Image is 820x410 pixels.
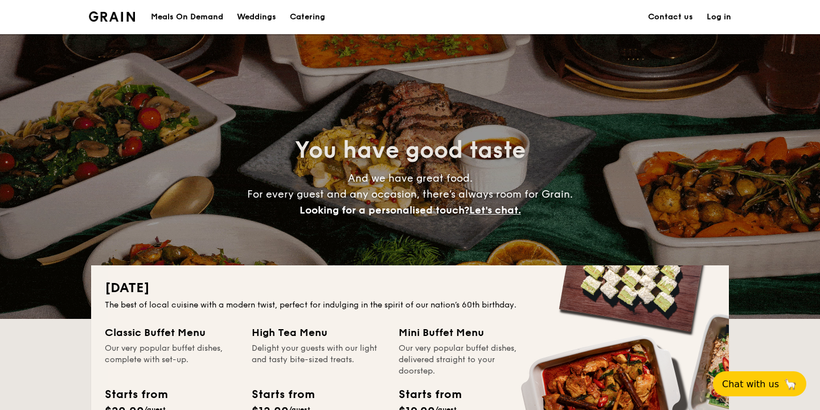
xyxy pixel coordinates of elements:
[713,371,806,396] button: Chat with us🦙
[105,300,715,311] div: The best of local cuisine with a modern twist, perfect for indulging in the spirit of our nation’...
[784,378,797,391] span: 🦙
[399,386,461,403] div: Starts from
[469,204,521,216] span: Let's chat.
[399,343,532,377] div: Our very popular buffet dishes, delivered straight to your doorstep.
[105,325,238,341] div: Classic Buffet Menu
[105,279,715,297] h2: [DATE]
[252,343,385,377] div: Delight your guests with our light and tasty bite-sized treats.
[399,325,532,341] div: Mini Buffet Menu
[722,379,779,389] span: Chat with us
[252,386,314,403] div: Starts from
[105,386,167,403] div: Starts from
[89,11,135,22] img: Grain
[252,325,385,341] div: High Tea Menu
[105,343,238,377] div: Our very popular buffet dishes, complete with set-up.
[89,11,135,22] a: Logotype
